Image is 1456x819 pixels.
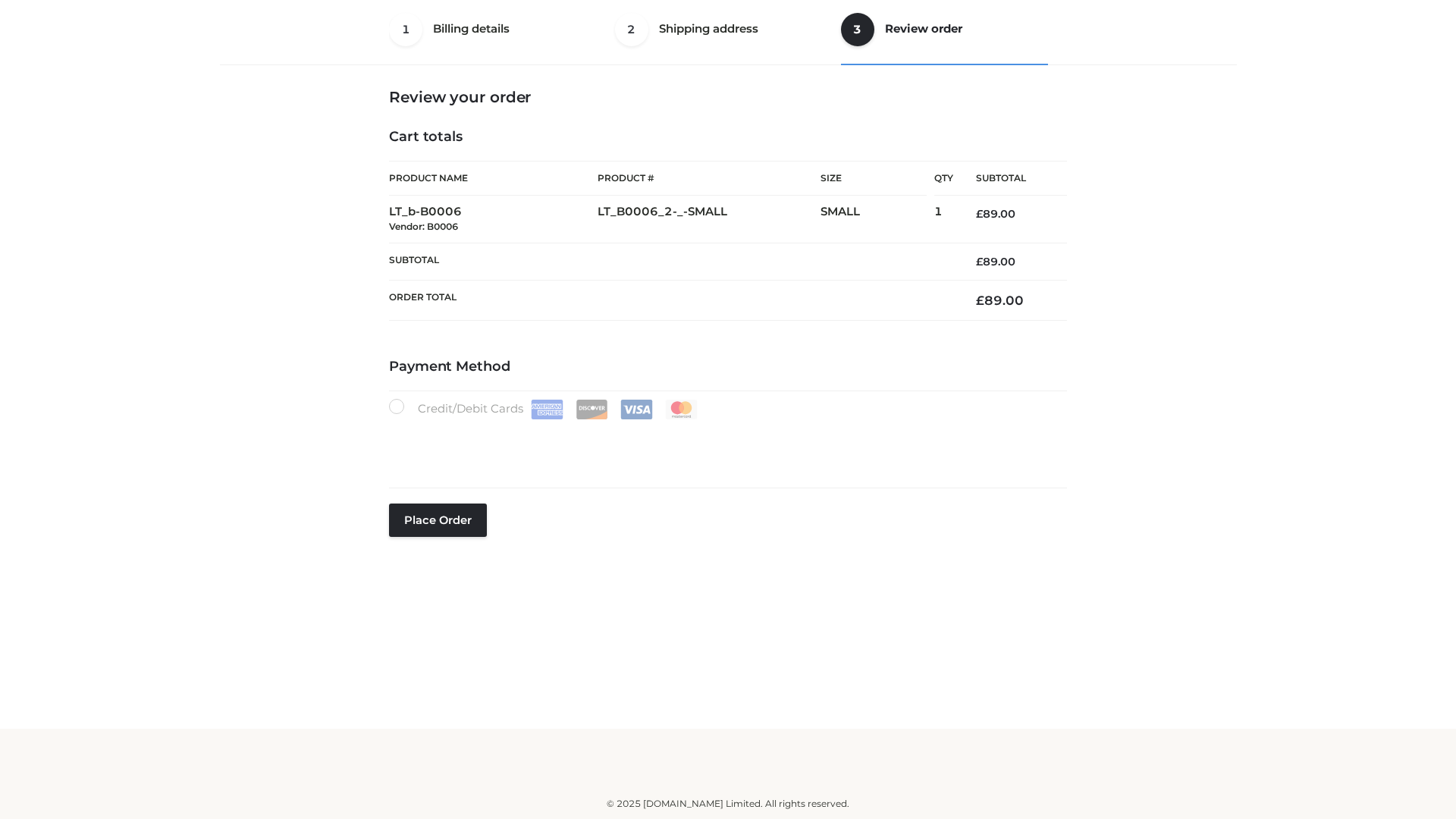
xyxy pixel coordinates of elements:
h4: Cart totals [389,129,1067,146]
h4: Payment Method [389,359,1067,375]
div: © 2025 [DOMAIN_NAME] Limited. All rights reserved. [225,796,1231,811]
span: £ [976,207,983,221]
th: Product # [598,161,821,196]
h3: Review your order [389,88,1067,106]
iframe: Secure payment input frame [386,416,1064,472]
img: Amex [531,400,563,419]
span: £ [976,255,983,268]
th: Size [821,162,927,196]
bdi: 89.00 [976,293,1024,308]
img: Discover [576,400,608,419]
button: Place order [389,504,487,537]
bdi: 89.00 [976,255,1015,268]
th: Subtotal [389,243,953,280]
img: Visa [620,400,653,419]
label: Credit/Debit Cards [389,399,699,419]
td: SMALL [821,196,934,243]
th: Order Total [389,281,953,321]
img: Mastercard [665,400,698,419]
td: 1 [934,196,953,243]
td: LT_b-B0006 [389,196,598,243]
th: Subtotal [953,162,1067,196]
small: Vendor: B0006 [389,221,458,232]
span: £ [976,293,984,308]
th: Product Name [389,161,598,196]
bdi: 89.00 [976,207,1015,221]
td: LT_B0006_2-_-SMALL [598,196,821,243]
th: Qty [934,161,953,196]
